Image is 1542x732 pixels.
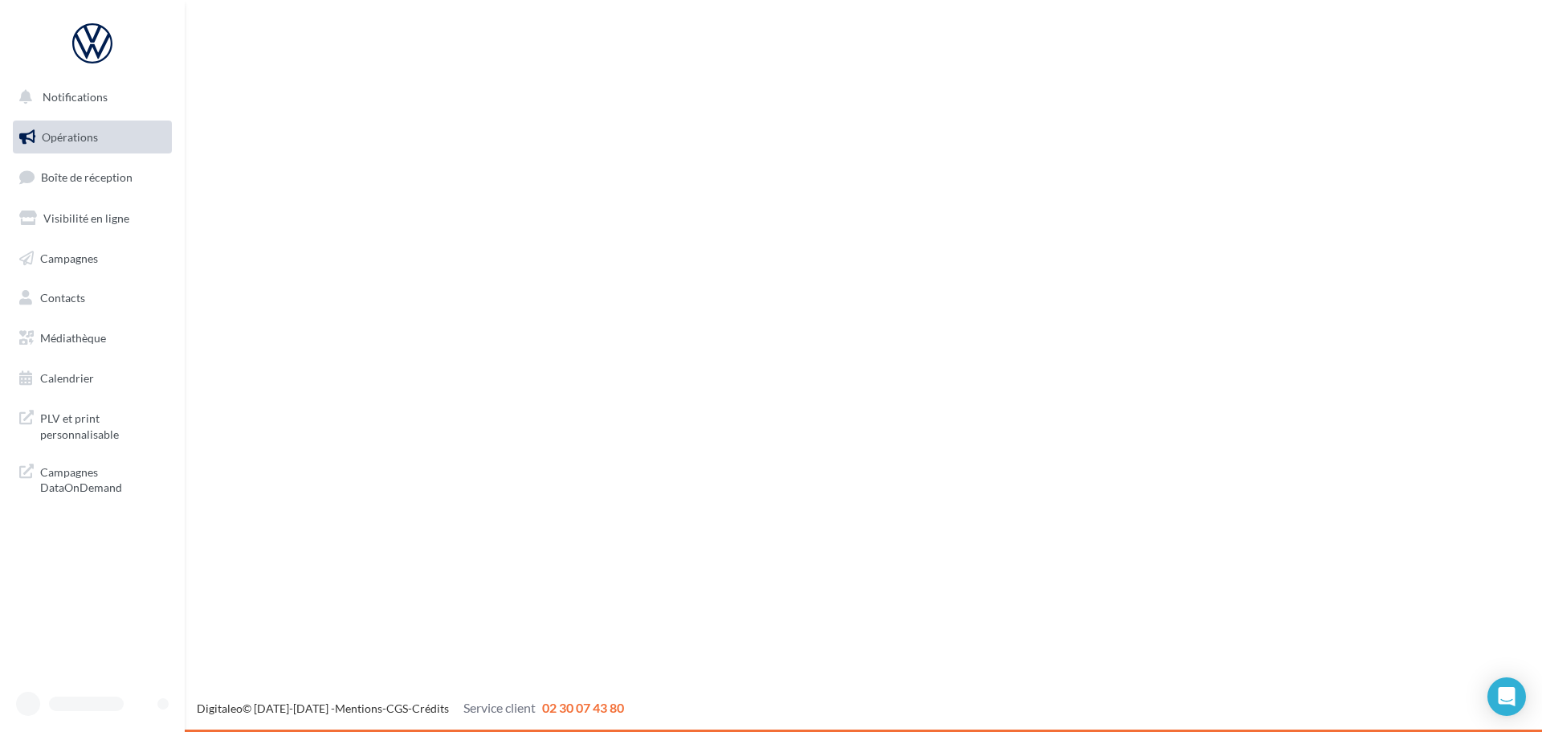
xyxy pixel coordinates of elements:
[197,701,243,715] a: Digitaleo
[40,461,165,496] span: Campagnes DataOnDemand
[10,121,175,154] a: Opérations
[43,90,108,104] span: Notifications
[10,242,175,276] a: Campagnes
[542,700,624,715] span: 02 30 07 43 80
[10,160,175,194] a: Boîte de réception
[10,401,175,448] a: PLV et print personnalisable
[463,700,536,715] span: Service client
[197,701,624,715] span: © [DATE]-[DATE] - - -
[10,281,175,315] a: Contacts
[412,701,449,715] a: Crédits
[10,321,175,355] a: Médiathèque
[10,202,175,235] a: Visibilité en ligne
[10,80,169,114] button: Notifications
[40,407,165,442] span: PLV et print personnalisable
[40,371,94,385] span: Calendrier
[43,211,129,225] span: Visibilité en ligne
[40,251,98,264] span: Campagnes
[1487,677,1526,716] div: Open Intercom Messenger
[386,701,408,715] a: CGS
[10,362,175,395] a: Calendrier
[40,291,85,305] span: Contacts
[10,455,175,502] a: Campagnes DataOnDemand
[42,130,98,144] span: Opérations
[335,701,382,715] a: Mentions
[41,170,133,184] span: Boîte de réception
[40,331,106,345] span: Médiathèque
